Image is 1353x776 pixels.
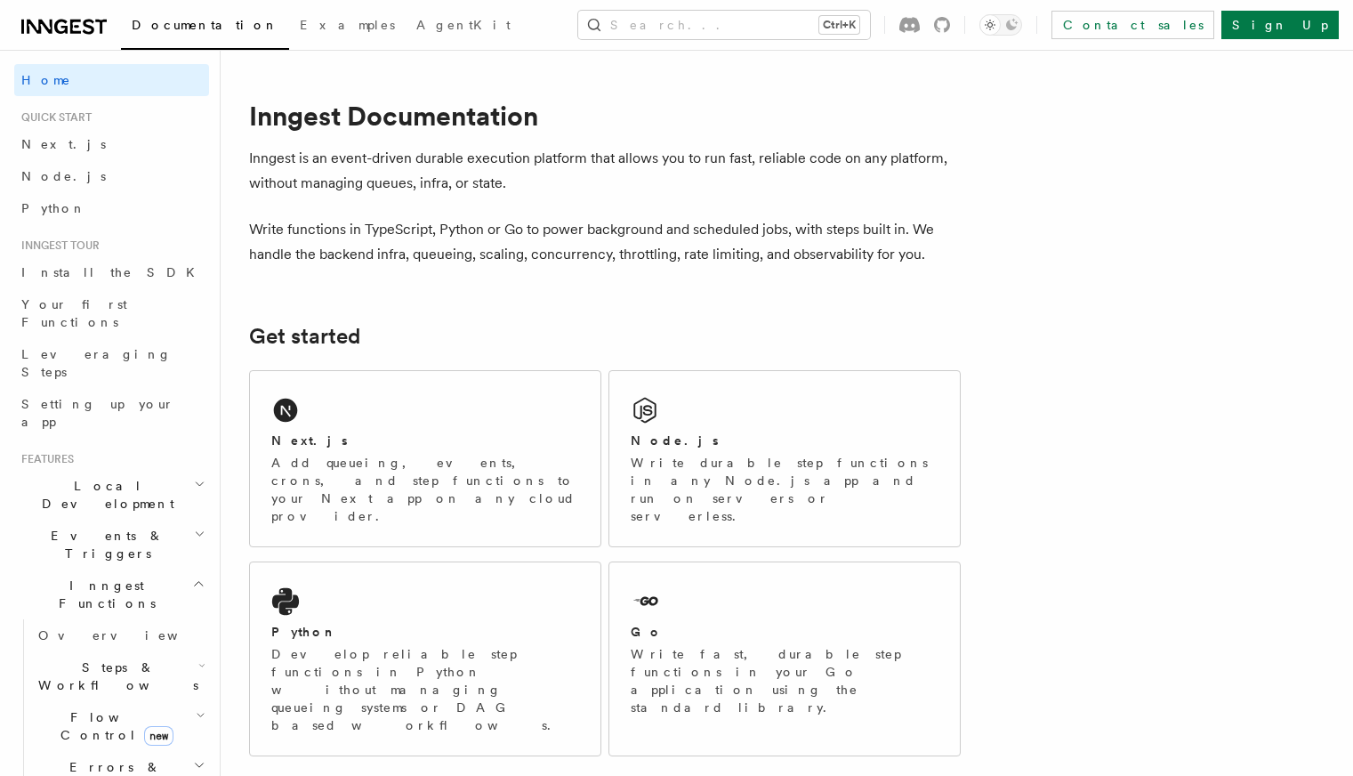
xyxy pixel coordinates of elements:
[14,388,209,438] a: Setting up your app
[14,520,209,570] button: Events & Triggers
[21,201,86,215] span: Python
[38,628,221,643] span: Overview
[31,619,209,651] a: Overview
[14,64,209,96] a: Home
[14,577,192,612] span: Inngest Functions
[608,562,961,756] a: GoWrite fast, durable step functions in your Go application using the standard library.
[132,18,278,32] span: Documentation
[1051,11,1214,39] a: Contact sales
[14,288,209,338] a: Your first Functions
[31,708,196,744] span: Flow Control
[1221,11,1339,39] a: Sign Up
[249,370,601,547] a: Next.jsAdd queueing, events, crons, and step functions to your Next app on any cloud provider.
[14,160,209,192] a: Node.js
[21,347,172,379] span: Leveraging Steps
[406,5,521,48] a: AgentKit
[300,18,395,32] span: Examples
[14,570,209,619] button: Inngest Functions
[14,470,209,520] button: Local Development
[14,527,194,562] span: Events & Triggers
[416,18,511,32] span: AgentKit
[14,452,74,466] span: Features
[21,297,127,329] span: Your first Functions
[21,137,106,151] span: Next.js
[631,454,938,525] p: Write durable step functions in any Node.js app and run on servers or serverless.
[144,726,173,746] span: new
[14,110,92,125] span: Quick start
[249,562,601,756] a: PythonDevelop reliable step functions in Python without managing queueing systems or DAG based wo...
[14,256,209,288] a: Install the SDK
[249,217,961,267] p: Write functions in TypeScript, Python or Go to power background and scheduled jobs, with steps bu...
[14,338,209,388] a: Leveraging Steps
[31,651,209,701] button: Steps & Workflows
[14,128,209,160] a: Next.js
[631,432,719,449] h2: Node.js
[608,370,961,547] a: Node.jsWrite durable step functions in any Node.js app and run on servers or serverless.
[578,11,870,39] button: Search...Ctrl+K
[631,645,938,716] p: Write fast, durable step functions in your Go application using the standard library.
[31,659,198,694] span: Steps & Workflows
[271,432,348,449] h2: Next.js
[31,701,209,751] button: Flow Controlnew
[249,100,961,132] h1: Inngest Documentation
[121,5,289,50] a: Documentation
[271,645,579,734] p: Develop reliable step functions in Python without managing queueing systems or DAG based workflows.
[249,146,961,196] p: Inngest is an event-driven durable execution platform that allows you to run fast, reliable code ...
[819,16,859,34] kbd: Ctrl+K
[271,454,579,525] p: Add queueing, events, crons, and step functions to your Next app on any cloud provider.
[14,477,194,513] span: Local Development
[21,265,205,279] span: Install the SDK
[14,192,209,224] a: Python
[631,623,663,641] h2: Go
[21,71,71,89] span: Home
[271,623,337,641] h2: Python
[249,324,360,349] a: Get started
[979,14,1022,36] button: Toggle dark mode
[21,169,106,183] span: Node.js
[289,5,406,48] a: Examples
[21,397,174,429] span: Setting up your app
[14,238,100,253] span: Inngest tour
